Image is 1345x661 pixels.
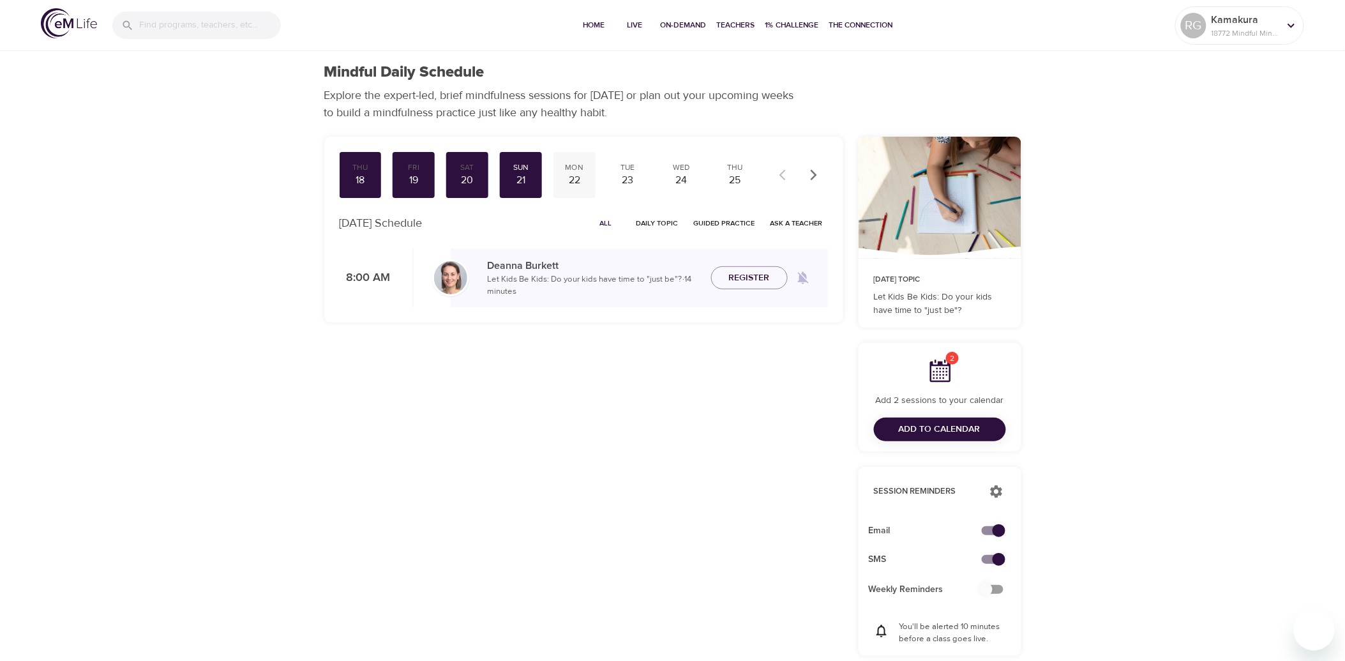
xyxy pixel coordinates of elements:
span: Ask a Teacher [770,217,823,229]
div: 24 [666,173,698,188]
div: Thu [719,162,751,173]
div: 19 [398,173,430,188]
p: Explore the expert-led, brief mindfulness sessions for [DATE] or plan out your upcoming weeks to ... [324,87,803,121]
span: Teachers [717,19,755,32]
p: You'll be alerted 10 minutes before a class goes live. [899,621,1006,646]
p: Let Kids Be Kids: Do your kids have time to "just be"? · 14 minutes [488,273,701,298]
div: Thu [345,162,377,173]
button: All [585,213,626,233]
div: Fri [398,162,430,173]
span: 1% Challenge [765,19,819,32]
p: 18772 Mindful Minutes [1212,27,1279,39]
span: On-Demand [661,19,707,32]
div: 20 [451,173,483,188]
h1: Mindful Daily Schedule [324,63,485,82]
p: Let Kids Be Kids: Do your kids have time to "just be"? [874,291,1006,317]
p: Deanna Burkett [488,258,701,273]
div: Sat [451,162,483,173]
span: Remind me when a class goes live every Sunday at 8:00 AM [788,262,818,293]
span: Register [729,270,770,286]
div: 22 [559,173,590,188]
div: 18 [345,173,377,188]
span: Daily Topic [636,217,679,229]
span: Email [869,524,991,538]
button: Daily Topic [631,213,684,233]
span: All [590,217,621,229]
p: [DATE] Topic [874,274,1006,285]
span: Weekly Reminders [869,583,991,596]
div: 23 [612,173,644,188]
p: Add 2 sessions to your calendar [874,394,1006,407]
div: Mon [559,162,590,173]
p: Session Reminders [874,485,977,498]
button: Ask a Teacher [765,213,828,233]
p: Kamakura [1212,12,1279,27]
span: SMS [869,553,991,566]
img: logo [41,8,97,38]
div: Wed [666,162,698,173]
span: The Connection [829,19,893,32]
input: Find programs, teachers, etc... [139,11,281,39]
div: Tue [612,162,644,173]
button: Add to Calendar [874,418,1006,441]
iframe: Button to launch messaging window [1294,610,1335,651]
span: Add to Calendar [899,422,981,437]
button: Guided Practice [689,213,760,233]
div: 25 [719,173,751,188]
p: [DATE] Schedule [340,215,423,232]
div: RG [1181,13,1206,38]
span: 2 [946,352,959,365]
button: Register [711,266,788,290]
img: Deanna_Burkett-min.jpg [434,261,467,294]
div: 21 [505,173,537,188]
p: 8:00 AM [340,270,391,287]
span: Guided Practice [694,217,755,229]
div: Sun [505,162,537,173]
span: Home [579,19,610,32]
span: Live [620,19,650,32]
